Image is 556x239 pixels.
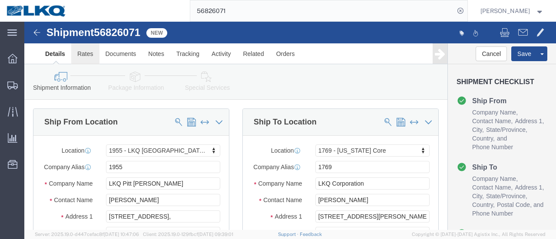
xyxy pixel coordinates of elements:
a: Support [278,232,300,237]
span: [DATE] 10:47:06 [104,232,139,237]
img: logo [6,4,67,17]
input: Search for shipment number, reference number [190,0,454,21]
span: [DATE] 09:39:01 [198,232,233,237]
span: Copyright © [DATE]-[DATE] Agistix Inc., All Rights Reserved [412,231,546,238]
span: Client: 2025.19.0-129fbcf [143,232,233,237]
button: [PERSON_NAME] [480,6,544,16]
span: Server: 2025.19.0-d447cefac8f [35,232,139,237]
span: Marc Metzger [480,6,530,16]
iframe: FS Legacy Container [24,22,556,230]
a: Feedback [300,232,322,237]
